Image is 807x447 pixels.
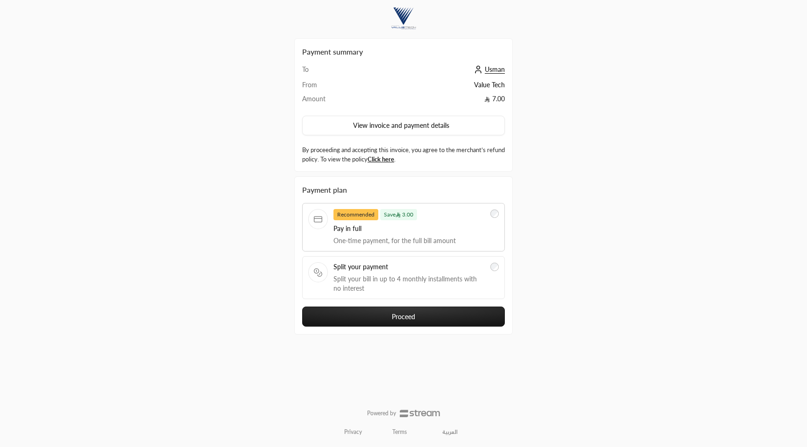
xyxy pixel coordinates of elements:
input: RecommendedSave 3.00Pay in fullOne-time payment, for the full bill amount [490,210,499,218]
span: Recommended [333,209,378,220]
td: From [302,80,386,94]
a: Usman [472,65,505,73]
td: To [302,65,386,80]
a: Click here [368,155,394,163]
td: Amount [302,94,386,108]
div: Payment plan [302,184,505,196]
a: العربية [437,425,463,440]
p: Powered by [367,410,396,417]
a: Privacy [344,428,362,436]
input: Split your paymentSplit your bill in up to 4 monthly installments with no interest [490,263,499,271]
span: Save 3.00 [380,209,417,220]
span: Split your bill in up to 4 monthly installments with no interest [333,274,485,293]
td: 7.00 [386,94,505,108]
td: Value Tech [386,80,505,94]
span: Pay in full [333,224,485,233]
span: Split your payment [333,262,485,272]
label: By proceeding and accepting this invoice, you agree to the merchant’s refund policy. To view the ... [302,146,505,164]
span: Usman [485,65,505,74]
button: Proceed [302,307,505,327]
span: One-time payment, for the full bill amount [333,236,485,245]
h2: Payment summary [302,46,505,57]
a: Terms [392,428,407,436]
img: Company Logo [391,6,416,31]
button: View invoice and payment details [302,116,505,135]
